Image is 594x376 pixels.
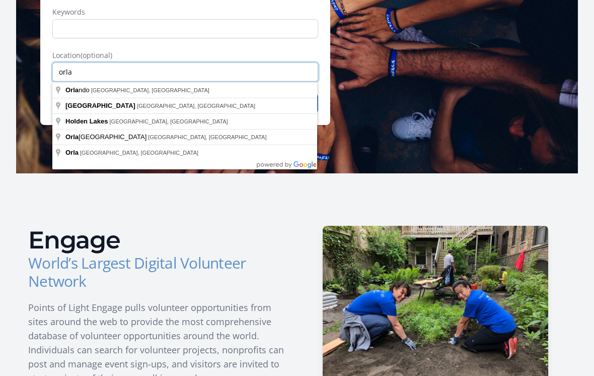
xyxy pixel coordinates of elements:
span: [GEOGRAPHIC_DATA], [GEOGRAPHIC_DATA] [148,134,266,140]
label: Keywords [52,7,318,17]
span: [GEOGRAPHIC_DATA], [GEOGRAPHIC_DATA] [91,87,209,93]
input: Enter a location [52,62,318,82]
span: (optional) [81,50,112,60]
span: Orla [65,133,79,141]
h2: Engage [28,228,289,252]
span: [GEOGRAPHIC_DATA], [GEOGRAPHIC_DATA] [80,150,198,156]
label: Location [52,50,318,60]
span: Holden Lakes [65,117,108,125]
span: [GEOGRAPHIC_DATA], [GEOGRAPHIC_DATA] [110,118,228,124]
span: [GEOGRAPHIC_DATA] [65,133,148,141]
span: Orla [65,86,79,94]
span: Orla [65,149,79,156]
h3: World’s Largest Digital Volunteer Network [28,254,289,290]
span: [GEOGRAPHIC_DATA] [65,102,135,109]
span: ndo [65,86,91,94]
span: [GEOGRAPHIC_DATA], [GEOGRAPHIC_DATA] [137,103,255,109]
